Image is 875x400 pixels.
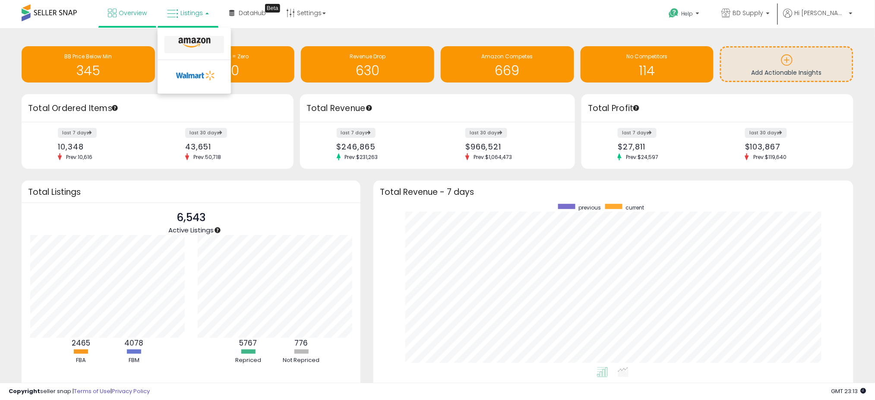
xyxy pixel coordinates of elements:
h1: 630 [305,63,430,78]
a: Revenue Drop 630 [301,46,434,83]
span: BB Price Below Min [64,53,112,60]
span: Prev: 10,616 [62,153,97,161]
h3: Total Listings [28,189,354,195]
span: current [625,204,644,211]
b: 2465 [72,338,90,348]
strong: Copyright [9,387,40,395]
a: Help [662,1,708,28]
div: 10,348 [58,142,151,151]
div: Repriced [222,356,274,365]
span: 2025-08-11 23:13 GMT [831,387,866,395]
p: 6,543 [168,210,214,226]
label: last 30 days [185,128,227,138]
span: Help [682,10,693,17]
h1: 669 [445,63,570,78]
span: Listings [180,9,203,17]
a: Amazon Competes 669 [441,46,574,83]
h3: Total Revenue - 7 days [380,189,847,195]
span: BD Supply [733,9,764,17]
h1: 345 [26,63,151,78]
span: Prev: $231,263 [341,153,382,161]
span: Overview [119,9,147,17]
div: FBM [108,356,160,365]
a: BB Price Below Min 345 [22,46,155,83]
div: $966,521 [465,142,560,151]
span: Prev: $1,064,473 [469,153,516,161]
i: Get Help [669,8,679,19]
div: FBA [55,356,107,365]
label: last 7 days [618,128,657,138]
span: Hi [PERSON_NAME] [795,9,847,17]
b: 776 [295,338,308,348]
span: DataHub [239,9,266,17]
label: last 7 days [58,128,97,138]
div: $246,865 [337,142,431,151]
span: Active Listings [168,225,214,235]
div: Not Repriced [275,356,327,365]
h1: 114 [585,63,710,78]
div: seller snap | | [9,387,150,396]
a: Hi [PERSON_NAME] [783,9,853,28]
label: last 7 days [337,128,376,138]
span: BB Share = Zero [207,53,249,60]
h3: Total Profit [588,102,847,114]
div: Tooltip anchor [214,226,221,234]
div: Tooltip anchor [111,104,119,112]
h3: Total Ordered Items [28,102,287,114]
span: No Competitors [626,53,667,60]
a: Privacy Policy [112,387,150,395]
label: last 30 days [745,128,787,138]
label: last 30 days [465,128,507,138]
span: Add Actionable Insights [752,68,822,77]
span: Prev: $119,640 [749,153,791,161]
a: Terms of Use [74,387,111,395]
div: Tooltip anchor [632,104,640,112]
span: previous [578,204,601,211]
div: 43,651 [185,142,278,151]
div: Tooltip anchor [365,104,373,112]
b: 4078 [124,338,143,348]
span: Prev: $24,597 [622,153,663,161]
div: Tooltip anchor [265,4,280,13]
a: No Competitors 114 [581,46,714,83]
span: Prev: 50,718 [189,153,225,161]
div: $27,811 [618,142,711,151]
span: Revenue Drop [350,53,385,60]
h3: Total Revenue [306,102,569,114]
span: Amazon Competes [482,53,533,60]
a: Add Actionable Insights [721,48,852,81]
div: $103,867 [745,142,838,151]
b: 5767 [240,338,257,348]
